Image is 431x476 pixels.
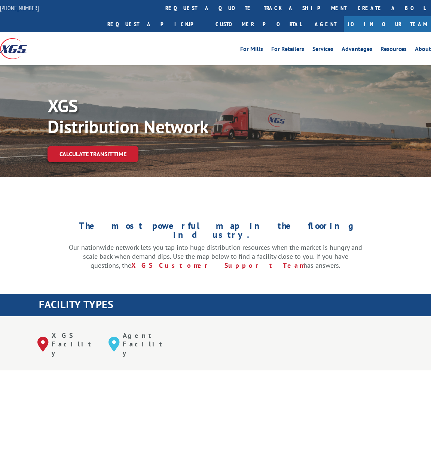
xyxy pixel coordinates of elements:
[123,331,168,358] p: Agent Facility
[48,146,138,162] a: Calculate transit time
[210,16,307,32] a: Customer Portal
[342,46,372,54] a: Advantages
[131,261,303,270] a: XGS Customer Support Team
[307,16,344,32] a: Agent
[69,243,362,270] p: Our nationwide network lets you tap into huge distribution resources when the market is hungry an...
[415,46,431,54] a: About
[312,46,333,54] a: Services
[48,95,272,137] p: XGS Distribution Network
[39,299,431,313] h1: FACILITY TYPES
[69,221,362,243] h1: The most powerful map in the flooring industry.
[52,331,97,358] p: XGS Facility
[380,46,407,54] a: Resources
[271,46,304,54] a: For Retailers
[102,16,210,32] a: Request a pickup
[344,16,431,32] a: Join Our Team
[240,46,263,54] a: For Mills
